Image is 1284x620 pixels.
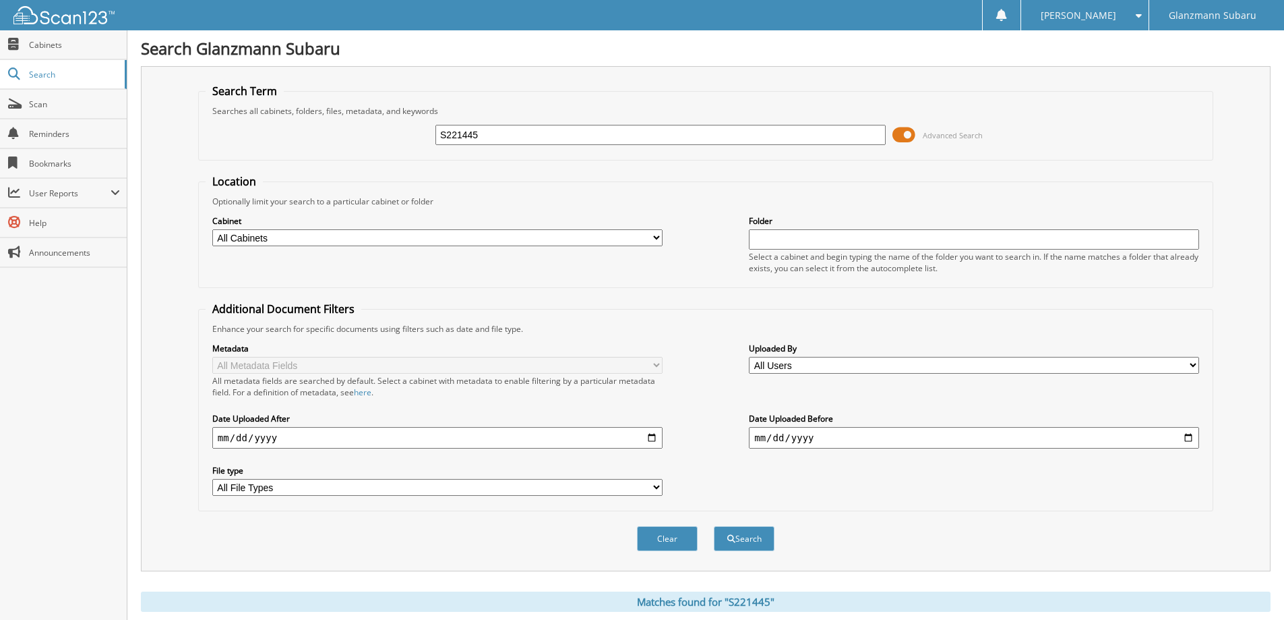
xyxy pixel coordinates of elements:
[206,302,361,316] legend: Additional Document Filters
[29,69,118,80] span: Search
[637,526,698,551] button: Clear
[13,6,115,24] img: scan123-logo-white.svg
[206,105,1206,117] div: Searches all cabinets, folders, files, metadata, and keywords
[749,413,1199,424] label: Date Uploaded Before
[212,215,663,227] label: Cabinet
[923,130,983,140] span: Advanced Search
[749,215,1199,227] label: Folder
[141,37,1271,59] h1: Search Glanzmann Subaru
[1169,11,1256,20] span: Glanzmann Subaru
[29,158,120,169] span: Bookmarks
[206,84,284,98] legend: Search Term
[749,251,1199,274] div: Select a cabinet and begin typing the name of the folder you want to search in. If the name match...
[212,375,663,398] div: All metadata fields are searched by default. Select a cabinet with metadata to enable filtering b...
[749,343,1199,354] label: Uploaded By
[29,98,120,110] span: Scan
[206,196,1206,207] div: Optionally limit your search to a particular cabinet or folder
[212,465,663,476] label: File type
[29,217,120,229] span: Help
[141,592,1271,612] div: Matches found for "S221445"
[206,323,1206,335] div: Enhance your search for specific documents using filters such as date and file type.
[29,128,120,140] span: Reminders
[29,247,120,258] span: Announcements
[749,427,1199,449] input: end
[29,188,111,199] span: User Reports
[1041,11,1116,20] span: [PERSON_NAME]
[29,39,120,51] span: Cabinets
[206,174,263,189] legend: Location
[714,526,774,551] button: Search
[212,427,663,449] input: start
[354,387,371,398] a: here
[212,413,663,424] label: Date Uploaded After
[212,343,663,354] label: Metadata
